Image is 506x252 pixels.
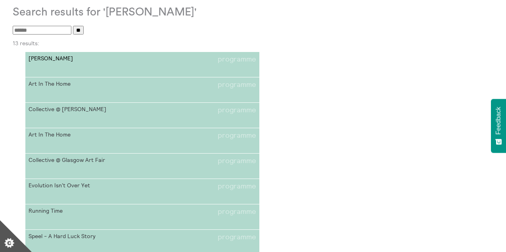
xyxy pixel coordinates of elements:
[218,131,256,140] span: programme
[29,233,142,241] span: Speel - A Hard Luck Story
[25,128,259,154] a: Art In The Homeprogramme
[218,182,256,190] span: programme
[13,6,493,18] h1: Search results for '[PERSON_NAME]'
[25,179,259,204] a: Evolution Isn't Over Yetprogramme
[29,81,142,89] span: Art In The Home
[29,131,142,140] span: Art In The Home
[491,99,506,153] button: Feedback - Show survey
[29,157,142,165] span: Collective @ Glasgow Art Fair
[218,157,256,165] span: programme
[25,52,259,77] a: [PERSON_NAME]programme
[29,55,142,63] span: [PERSON_NAME]
[29,106,142,114] span: Collective @ [PERSON_NAME]
[13,40,493,46] p: 13 results:
[218,81,256,89] span: programme
[218,208,256,216] span: programme
[29,182,142,190] span: Evolution Isn't Over Yet
[25,103,259,128] a: Collective @ [PERSON_NAME]programme
[29,208,142,216] span: Running Time
[218,106,256,114] span: programme
[25,204,259,230] a: Running Timeprogramme
[495,107,502,135] span: Feedback
[25,77,259,103] a: Art In The Homeprogramme
[218,55,256,63] span: programme
[25,154,259,179] a: Collective @ Glasgow Art Fairprogramme
[218,233,256,241] span: programme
